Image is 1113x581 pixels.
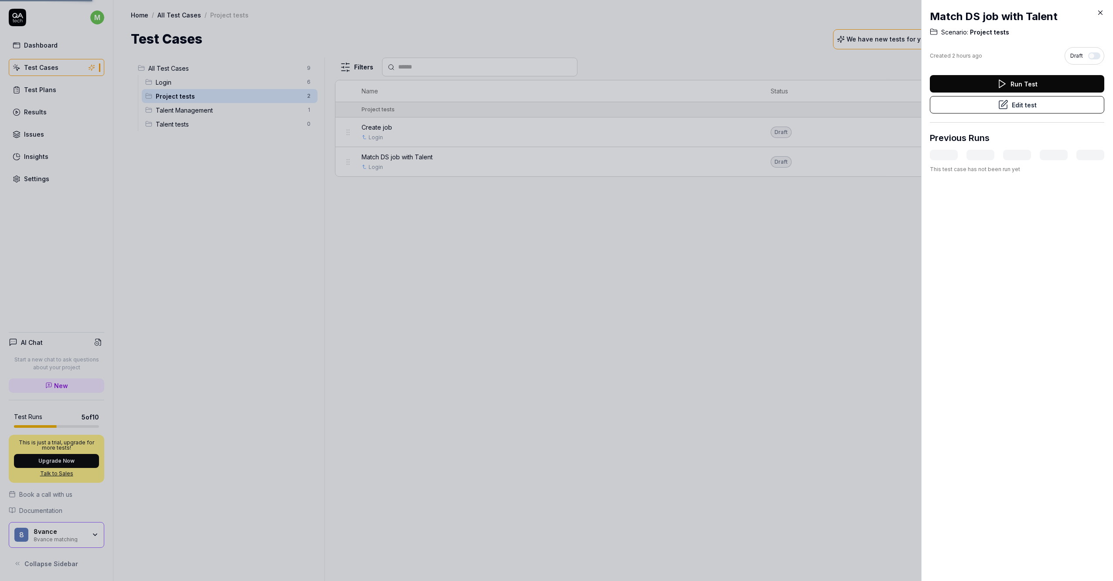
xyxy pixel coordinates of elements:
div: Created [930,52,982,60]
span: Project tests [968,28,1009,37]
div: This test case has not been run yet [930,165,1104,173]
button: Run Test [930,75,1104,93]
h2: Match DS job with Talent [930,9,1104,24]
span: Scenario: [941,28,968,37]
span: Draft [1070,52,1083,60]
button: Edit test [930,96,1104,113]
time: 2 hours ago [952,52,982,59]
h3: Previous Runs [930,131,990,144]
